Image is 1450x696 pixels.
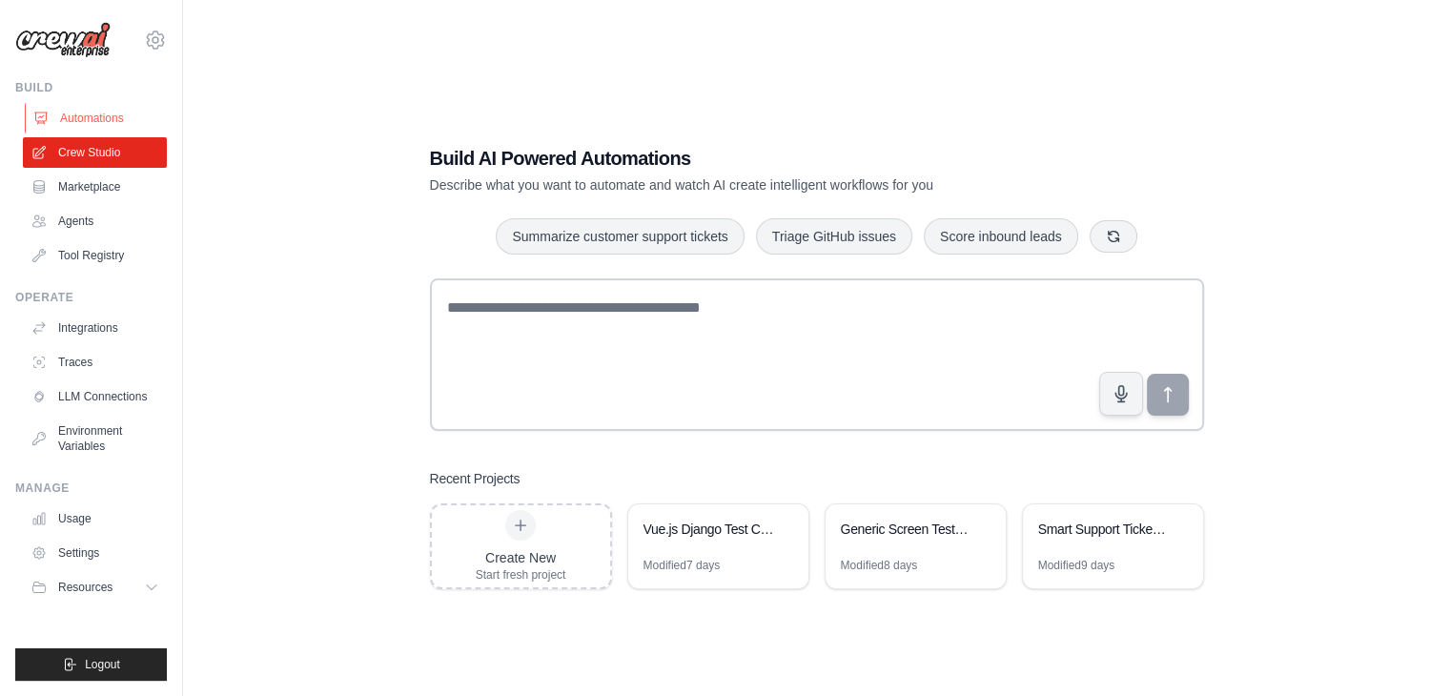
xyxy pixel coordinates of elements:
button: Triage GitHub issues [756,218,912,255]
img: Logo [15,22,111,58]
button: Logout [15,648,167,681]
a: Settings [23,538,167,568]
a: Crew Studio [23,137,167,168]
button: Resources [23,572,167,603]
a: LLM Connections [23,381,167,412]
div: Start fresh project [476,567,566,583]
a: Integrations [23,313,167,343]
a: Traces [23,347,167,378]
button: Score inbound leads [924,218,1078,255]
div: Modified 7 days [643,558,721,573]
a: Agents [23,206,167,236]
div: Build [15,80,167,95]
div: Smart Support Ticket Automation [1038,520,1169,539]
button: Get new suggestions [1090,220,1137,253]
a: Automations [25,103,169,133]
div: Create New [476,548,566,567]
div: Modified 9 days [1038,558,1115,573]
a: Tool Registry [23,240,167,271]
iframe: Chat Widget [1355,604,1450,696]
a: Usage [23,503,167,534]
p: Describe what you want to automate and watch AI create intelligent workflows for you [430,175,1071,194]
div: Operate [15,290,167,305]
div: Vue.js Django Test Case Generator [643,520,774,539]
a: Environment Variables [23,416,167,461]
div: Manage [15,481,167,496]
button: Summarize customer support tickets [496,218,744,255]
div: Modified 8 days [841,558,918,573]
span: Logout [85,657,120,672]
button: Click to speak your automation idea [1099,372,1143,416]
h3: Recent Projects [430,469,521,488]
div: Generic Screen Test Case Generator [841,520,971,539]
span: Resources [58,580,112,595]
a: Marketplace [23,172,167,202]
h1: Build AI Powered Automations [430,145,1071,172]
